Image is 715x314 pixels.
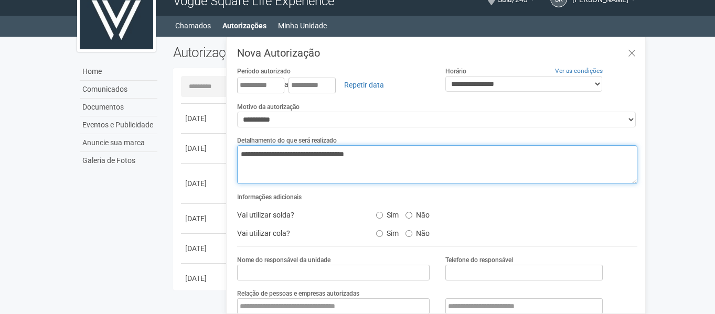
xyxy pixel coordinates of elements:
[237,192,302,202] label: Informações adicionais
[405,225,430,238] label: Não
[175,18,211,33] a: Chamados
[405,230,412,237] input: Não
[376,225,399,238] label: Sim
[185,113,224,124] div: [DATE]
[237,255,330,265] label: Nome do responsável da unidade
[237,102,300,112] label: Motivo da autorização
[80,63,157,81] a: Home
[405,212,412,219] input: Não
[237,48,637,58] h3: Nova Autorização
[445,255,513,265] label: Telefone do responsável
[185,243,224,254] div: [DATE]
[173,45,398,60] h2: Autorizações
[555,67,603,74] a: Ver as condições
[405,207,430,220] label: Não
[185,213,224,224] div: [DATE]
[376,207,399,220] label: Sim
[229,207,368,223] div: Vai utilizar solda?
[185,143,224,154] div: [DATE]
[80,134,157,152] a: Anuncie sua marca
[185,178,224,189] div: [DATE]
[229,225,368,241] div: Vai utilizar cola?
[185,273,224,284] div: [DATE]
[80,99,157,116] a: Documentos
[80,152,157,169] a: Galeria de Fotos
[80,116,157,134] a: Eventos e Publicidade
[237,289,359,298] label: Relação de pessoas e empresas autorizadas
[445,67,466,76] label: Horário
[278,18,327,33] a: Minha Unidade
[337,76,391,94] a: Repetir data
[376,212,383,219] input: Sim
[222,18,266,33] a: Autorizações
[80,81,157,99] a: Comunicados
[237,67,291,76] label: Período autorizado
[237,136,337,145] label: Detalhamento do que será realizado
[237,76,430,94] div: a
[376,230,383,237] input: Sim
